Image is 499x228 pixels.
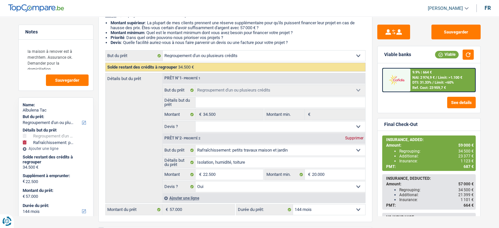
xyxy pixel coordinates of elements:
span: € [305,109,312,120]
div: PMT: [386,164,474,169]
span: 687 € [464,164,474,169]
span: / [432,80,434,85]
span: 59 000 € [458,143,474,148]
span: / [436,75,437,80]
div: Ref. Cost: 23 959,7 € [412,86,446,90]
div: Regrouping: [399,149,474,154]
span: Limit: >1.100 € [438,75,462,80]
span: 21 399 € [458,193,474,197]
span: Solde restant des crédits à regrouper [107,65,177,70]
label: But du prêt: [23,114,88,119]
li: : Quelle facilité auriez-vous à nous faire parvenir un devis ou une facture pour votre projet ? [111,40,365,45]
div: INSURANCE, ADDED: [386,137,474,142]
div: Supprimer [343,136,365,140]
label: Devis ? [163,181,196,192]
div: Prêt n°1 [163,76,202,80]
label: Montant min. [265,109,305,120]
strong: Montant minimum [111,30,144,35]
img: TopCompare Logo [8,4,64,12]
div: 9.9% | 664 € [412,70,432,74]
span: € [162,204,170,215]
span: Limit: <60% [435,80,454,85]
span: € [305,169,312,180]
span: 57 000 € [458,182,474,186]
label: Montant du prêt [106,204,162,215]
label: Détails but du prêt [163,157,196,168]
h5: Notes [25,29,87,35]
label: Montant du prêt: [23,188,88,193]
span: NAI: 2 974,9 € [412,75,435,80]
label: Montant [163,109,196,120]
div: Name: [23,102,89,108]
div: Ajouter une ligne [23,146,89,151]
span: 23 377 € [458,154,474,158]
div: Final Check-Out [384,122,418,127]
a: [PERSON_NAME] [423,3,468,14]
span: 1 101 € [461,197,474,202]
li: : La plupart de mes clients prennent une réserve supplémentaire pour qu'ils puissent financer leu... [111,20,365,30]
span: Devis [111,40,121,45]
div: fr [485,5,491,11]
span: - Priorité 2 [182,136,200,140]
div: 34.500 € [23,165,89,170]
label: Supplément à emprunter: [23,173,88,178]
li: : Quel est le montant minimum dont vous avez besoin pour financer votre projet ? [111,30,365,35]
label: Détails but du prêt [163,97,196,108]
div: PMT: [386,203,474,208]
span: 664 € [464,203,474,208]
button: See details [447,97,476,108]
img: Cofidis [385,74,409,86]
div: Insurance: [399,159,474,163]
div: Albulena Tac [23,108,89,113]
span: € [23,179,25,184]
span: 34 500 € [458,149,474,154]
label: But du prêt [163,85,196,95]
div: Prêt n°2 [163,136,202,140]
span: - Priorité 1 [182,76,200,80]
div: Amount: [386,182,474,186]
button: Sauvegarder [431,25,481,39]
span: Sauvegarder [55,78,79,82]
span: [PERSON_NAME] [428,6,463,11]
label: But du prêt [163,145,196,155]
label: Durée du prêt: [236,204,293,215]
span: € [23,194,25,199]
span: 1 123 € [461,159,474,163]
label: Montant min. [265,169,305,180]
div: Additional: [399,154,474,158]
label: But du prêt [106,51,163,61]
div: Ajouter une ligne [162,193,365,203]
div: Insurance: [399,197,474,202]
span: 34.500 € [178,65,194,70]
strong: Montant supérieur [111,20,145,25]
label: Détails but du prêt [106,73,162,81]
div: Viable banks [384,52,411,57]
label: Durée du prêt: [23,203,88,208]
div: Additional: [399,193,474,197]
div: INSURANCE, DEDUCTED: [386,176,474,181]
button: Sauvegarder [46,74,89,86]
span: € [196,169,203,180]
span: € [196,109,203,120]
label: Devis ? [163,121,196,132]
div: Amount: [386,143,474,148]
label: Montant [163,169,196,180]
strong: Priorité [111,35,124,40]
div: Regrouping: [399,188,474,192]
span: DTI: 31.33% [412,80,431,85]
div: Solde restant des crédits à regrouper [23,155,89,165]
div: Détails but du prêt [23,128,89,133]
li: : Dans quel ordre pouvons-nous prioriser vos projets ? [111,35,365,40]
span: 34 500 € [458,188,474,192]
div: Viable [435,51,459,58]
div: NO INSURANCE: [386,215,474,219]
